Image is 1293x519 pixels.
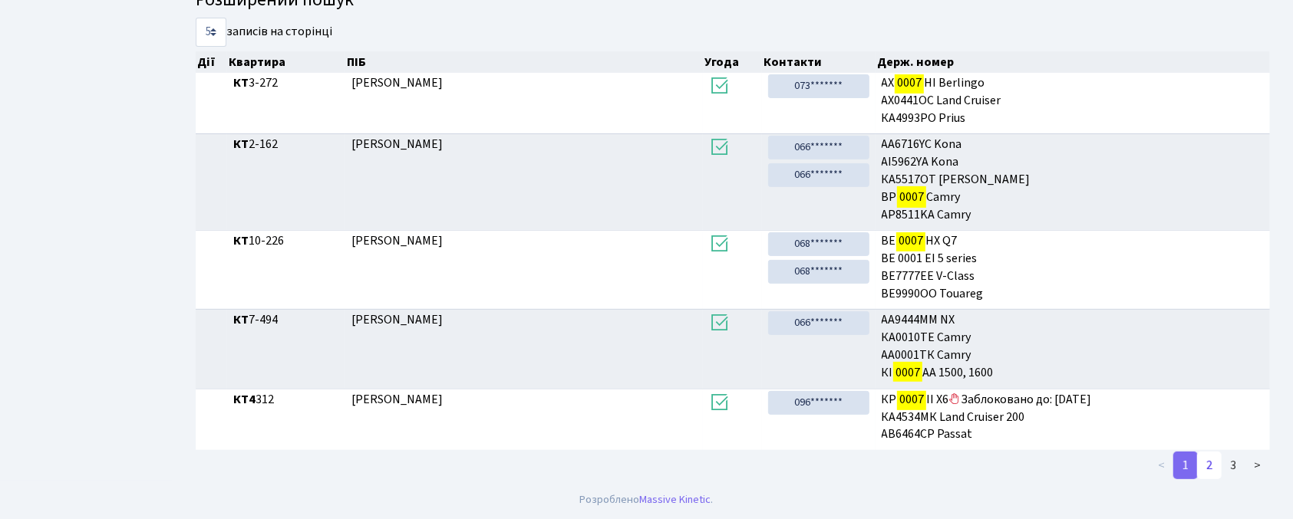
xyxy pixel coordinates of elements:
[233,311,339,329] span: 7-494
[893,362,922,383] mark: 0007
[882,391,1264,444] span: КР ІІ X6 Заблоковано до: [DATE] КА4534МК Land Cruiser 200 АВ6464СР Passat
[351,74,443,91] span: [PERSON_NAME]
[233,311,249,328] b: КТ
[351,391,443,408] span: [PERSON_NAME]
[227,51,345,73] th: Квартира
[351,232,443,249] span: [PERSON_NAME]
[233,74,249,91] b: КТ
[233,232,249,249] b: КТ
[196,51,227,73] th: Дії
[897,389,926,410] mark: 0007
[233,232,339,250] span: 10-226
[233,391,256,408] b: КТ4
[233,74,339,92] span: 3-272
[876,51,1271,73] th: Держ. номер
[233,136,339,153] span: 2-162
[196,18,332,47] label: записів на сторінці
[351,136,443,153] span: [PERSON_NAME]
[196,18,226,47] select: записів на сторінці
[882,74,1264,127] span: АХ НІ Berlingo AX0441OC Land Cruiser КА4993РО Prius
[897,186,926,208] mark: 0007
[640,491,711,508] a: Massive Kinetic
[1173,452,1198,479] a: 1
[351,311,443,328] span: [PERSON_NAME]
[1245,452,1270,479] a: >
[345,51,704,73] th: ПІБ
[1221,452,1245,479] a: 3
[580,491,714,508] div: Розроблено .
[882,136,1264,223] span: AA6716YC Kona AI5962YA Kona КА5517ОТ [PERSON_NAME] BP Camry AP8511KA Camry
[882,232,1264,302] span: ВЕ НХ Q7 ВЕ 0001 ЕІ 5 series BE7777EE V-Class BE9990OO Touareg
[704,51,763,73] th: Угода
[233,391,339,409] span: 312
[762,51,876,73] th: Контакти
[233,136,249,153] b: КТ
[895,72,924,94] mark: 0007
[1197,452,1222,479] a: 2
[882,311,1264,381] span: АА9444ММ NX КА0010ТЕ Camry АА0001ТК Camry КІ АА 1500, 1600
[896,230,925,251] mark: 0007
